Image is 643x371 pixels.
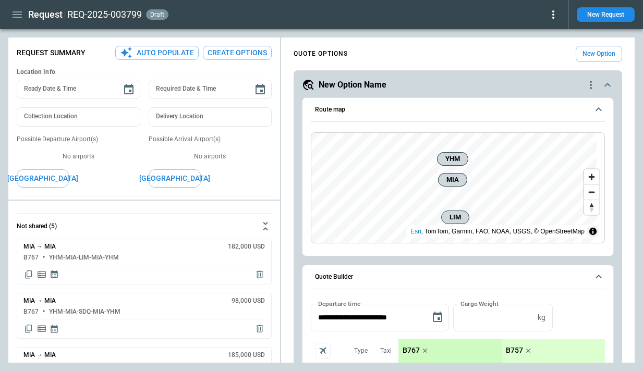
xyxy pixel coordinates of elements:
[380,347,392,355] p: Taxi
[50,324,59,334] span: Display quote schedule
[318,299,361,308] label: Departure time
[149,152,272,161] p: No airports
[319,79,386,91] h5: New Option Name
[228,243,265,250] h6: 182,000 USD
[311,98,605,122] button: Route map
[17,152,140,161] p: No airports
[576,46,622,62] button: New Option
[118,79,139,100] button: Choose date
[427,307,448,328] button: Choose date, selected date is Sep 12, 2025
[49,308,120,315] h6: YHM-MIA-SDQ-MIA-YHM
[584,169,599,184] button: Zoom in
[149,135,272,144] p: Possible Arrival Airport(s)
[228,352,265,358] h6: 185,000 USD
[538,313,545,322] p: kg
[442,154,464,164] span: YHM
[410,228,421,235] a: Esri
[67,8,142,21] h2: REQ-2025-003799
[584,200,599,215] button: Reset bearing to north
[311,132,605,244] div: Route map
[403,346,420,355] p: B767
[149,169,201,188] button: [GEOGRAPHIC_DATA]
[232,298,265,304] h6: 98,000 USD
[50,269,59,280] span: Display quote schedule
[443,175,463,185] span: MIA
[315,343,331,358] span: Aircraft selection
[23,269,34,280] span: Copy quote content
[37,324,47,334] span: Display detailed quote content
[49,254,119,261] h6: YHM-MIA-LIM-MIA-YHM
[148,11,166,18] span: draft
[23,254,39,261] h6: B767
[460,299,499,308] label: Cargo Weight
[23,324,34,334] span: Copy quote content
[577,7,635,22] button: New Request
[17,214,272,239] button: Not shared (5)
[28,8,63,21] h1: Request
[354,347,368,355] p: Type
[584,184,599,200] button: Zoom out
[302,79,614,91] button: New Option Namequote-option-actions
[17,169,69,188] button: [GEOGRAPHIC_DATA]
[506,346,523,355] p: B757
[17,68,272,76] h6: Location Info
[587,225,599,238] summary: Toggle attribution
[23,352,56,358] h6: MIA → MIA
[446,212,465,222] span: LIM
[315,274,353,280] h6: Quote Builder
[254,324,265,334] span: Delete quote
[23,243,56,250] h6: MIA → MIA
[315,106,345,113] h6: Route map
[585,79,597,91] div: quote-option-actions
[37,269,47,280] span: Display detailed quote content
[294,52,348,56] h4: QUOTE OPTIONS
[250,79,271,100] button: Choose date
[254,269,265,280] span: Delete quote
[203,46,272,60] button: Create Options
[410,226,585,237] div: , TomTom, Garmin, FAO, NOAA, USGS, © OpenStreetMap
[23,308,39,315] h6: B767
[23,298,56,304] h6: MIA → MIA
[115,46,199,60] button: Auto Populate
[17,135,140,144] p: Possible Departure Airport(s)
[311,265,605,289] button: Quote Builder
[17,223,57,230] h6: Not shared (5)
[311,133,597,243] canvas: Map
[17,48,86,57] p: Request Summary
[23,363,39,369] h6: B767
[49,363,148,369] h6: YHM-MIA-BOG-LIM-BOG-MIA-YHM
